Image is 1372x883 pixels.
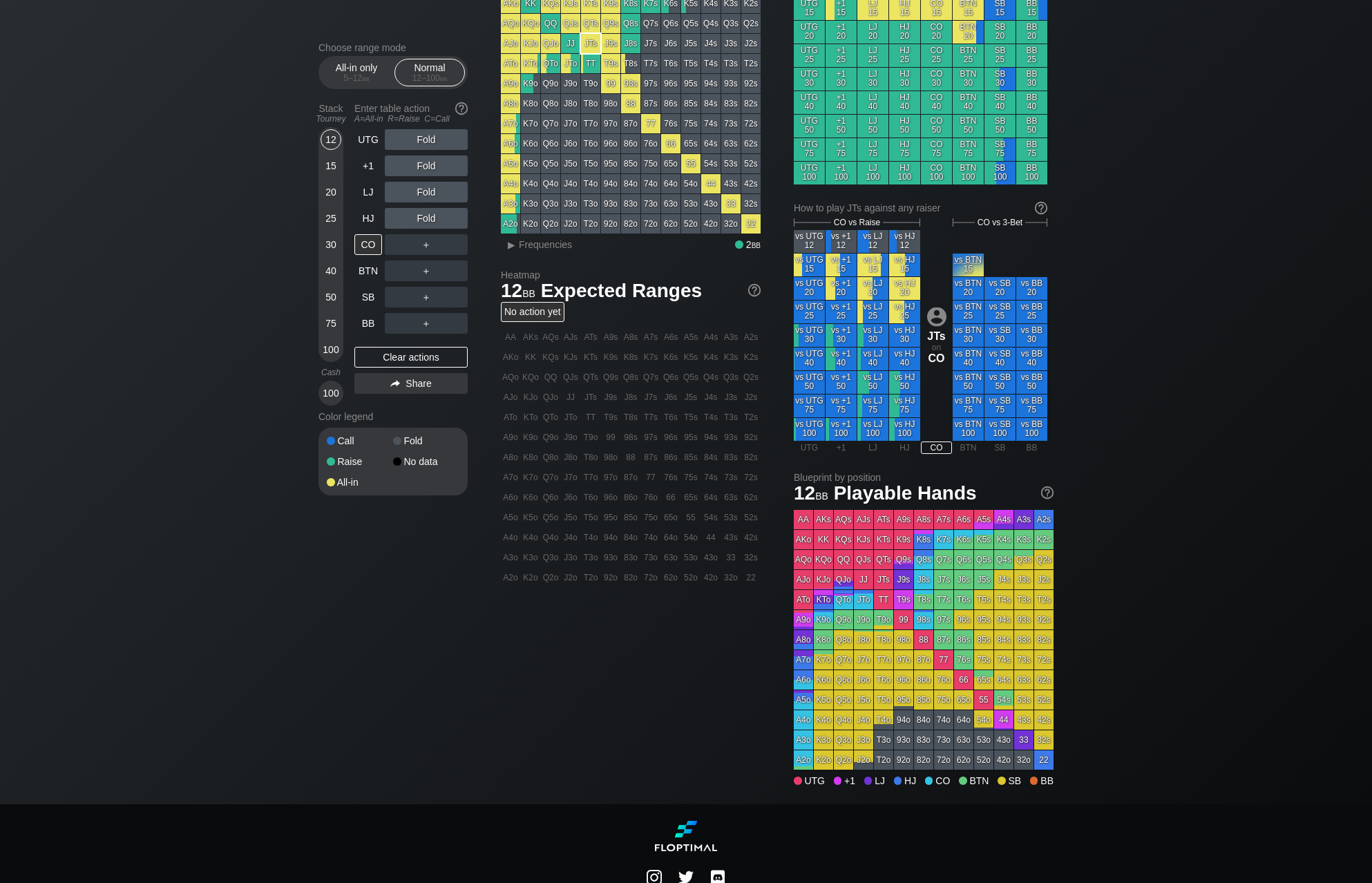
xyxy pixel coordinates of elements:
div: UTG 50 [794,115,825,137]
div: 54o [681,174,701,193]
div: JTo [561,54,580,73]
div: LJ [354,182,382,202]
div: Q2s [741,14,761,33]
div: 44 [701,174,721,193]
div: Q9o [541,74,560,93]
div: Enter table action [354,97,468,129]
div: 87o [621,114,640,133]
div: 75 [321,313,341,334]
div: 82s [741,94,761,113]
div: Stack [313,97,349,129]
div: 97s [641,74,660,93]
div: LJ 40 [857,91,888,114]
div: T2o [581,214,600,234]
span: CO vs 3-Bet [978,218,1022,227]
h2: Heatmap [501,269,761,281]
div: HJ 25 [889,44,920,67]
div: J6s [661,34,680,53]
div: 98s [621,74,640,93]
div: BB 50 [1016,115,1047,137]
div: T9s [601,54,620,73]
div: 93s [721,74,741,93]
div: vs UTG 12 [794,230,825,253]
div: BTN 100 [953,162,984,184]
div: T7s [641,54,660,73]
div: 95s [681,74,701,93]
div: 12 [321,129,341,150]
div: 94s [701,74,721,93]
div: ▸ [502,236,520,253]
div: No data [393,457,459,466]
div: vs BB 20 [1016,277,1047,300]
div: Fold [393,436,459,446]
div: SB 100 [984,162,1016,184]
div: CO 30 [921,68,952,91]
div: J8o [561,94,580,113]
div: 96s [661,74,680,93]
div: A8o [501,94,520,113]
div: LJ 50 [857,115,888,137]
div: QJo [541,34,560,53]
div: vs LJ 25 [857,301,888,323]
div: BTN 25 [953,44,984,67]
div: Q3o [541,194,560,213]
div: 92s [741,74,761,93]
div: K5o [521,154,540,173]
div: UTG 100 [794,162,825,184]
div: HJ 40 [889,91,920,114]
div: BB 30 [1016,68,1047,91]
div: K2o [521,214,540,234]
div: K7o [521,114,540,133]
div: CO 50 [921,115,952,137]
div: HJ [354,208,382,229]
div: Q9s [601,14,620,33]
span: bb [522,285,535,300]
div: Q8s [621,14,640,33]
div: K6o [521,134,540,153]
div: HJ 20 [889,21,920,44]
div: K8o [521,94,540,113]
div: vs UTG 20 [794,277,825,300]
div: AQo [501,14,520,33]
div: 83s [721,94,741,113]
div: ＋ [385,287,468,307]
div: Q5s [681,14,701,33]
div: LJ 100 [857,162,888,184]
div: Q3s [721,14,741,33]
div: ATo [501,54,520,73]
div: 92o [601,214,620,234]
div: LJ 75 [857,138,888,161]
div: A9o [501,74,520,93]
div: AJo [501,34,520,53]
div: HJ 50 [889,115,920,137]
div: +1 40 [826,91,857,114]
div: 12 – 100 [401,73,459,83]
div: T6s [661,54,680,73]
div: A3o [501,194,520,213]
img: Floptimal logo [655,821,718,851]
div: vs HJ 15 [889,254,920,276]
div: J5s [681,34,701,53]
div: K3o [521,194,540,213]
div: 76s [661,114,680,133]
img: share.864f2f62.svg [390,380,400,388]
div: 95o [601,154,620,173]
div: Call [327,436,393,446]
div: A=All-in R=Raise C=Call [354,114,468,124]
div: 65o [661,154,680,173]
div: Q4o [541,174,560,193]
div: Q2o [541,214,560,234]
div: BB 40 [1016,91,1047,114]
div: HJ 30 [889,68,920,91]
div: 20 [321,182,341,202]
div: 62s [741,134,761,153]
div: J9o [561,74,580,93]
div: 96o [601,134,620,153]
div: HJ 75 [889,138,920,161]
img: help.32db89a4.svg [454,101,469,116]
div: 94o [601,174,620,193]
div: 52o [681,214,701,234]
div: Fold [385,182,468,202]
div: ＋ [385,234,468,255]
div: 22 [741,214,761,234]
